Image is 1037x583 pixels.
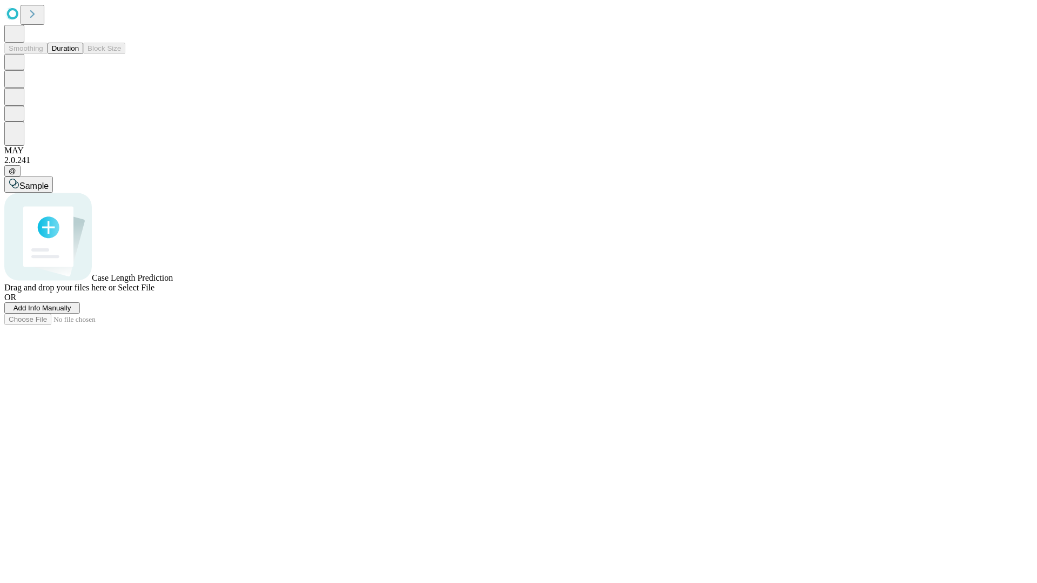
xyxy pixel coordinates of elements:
[83,43,125,54] button: Block Size
[4,43,48,54] button: Smoothing
[9,167,16,175] span: @
[48,43,83,54] button: Duration
[4,146,1033,155] div: MAY
[4,177,53,193] button: Sample
[4,165,21,177] button: @
[19,181,49,191] span: Sample
[4,155,1033,165] div: 2.0.241
[4,283,116,292] span: Drag and drop your files here or
[92,273,173,282] span: Case Length Prediction
[4,293,16,302] span: OR
[14,304,71,312] span: Add Info Manually
[4,302,80,314] button: Add Info Manually
[118,283,154,292] span: Select File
